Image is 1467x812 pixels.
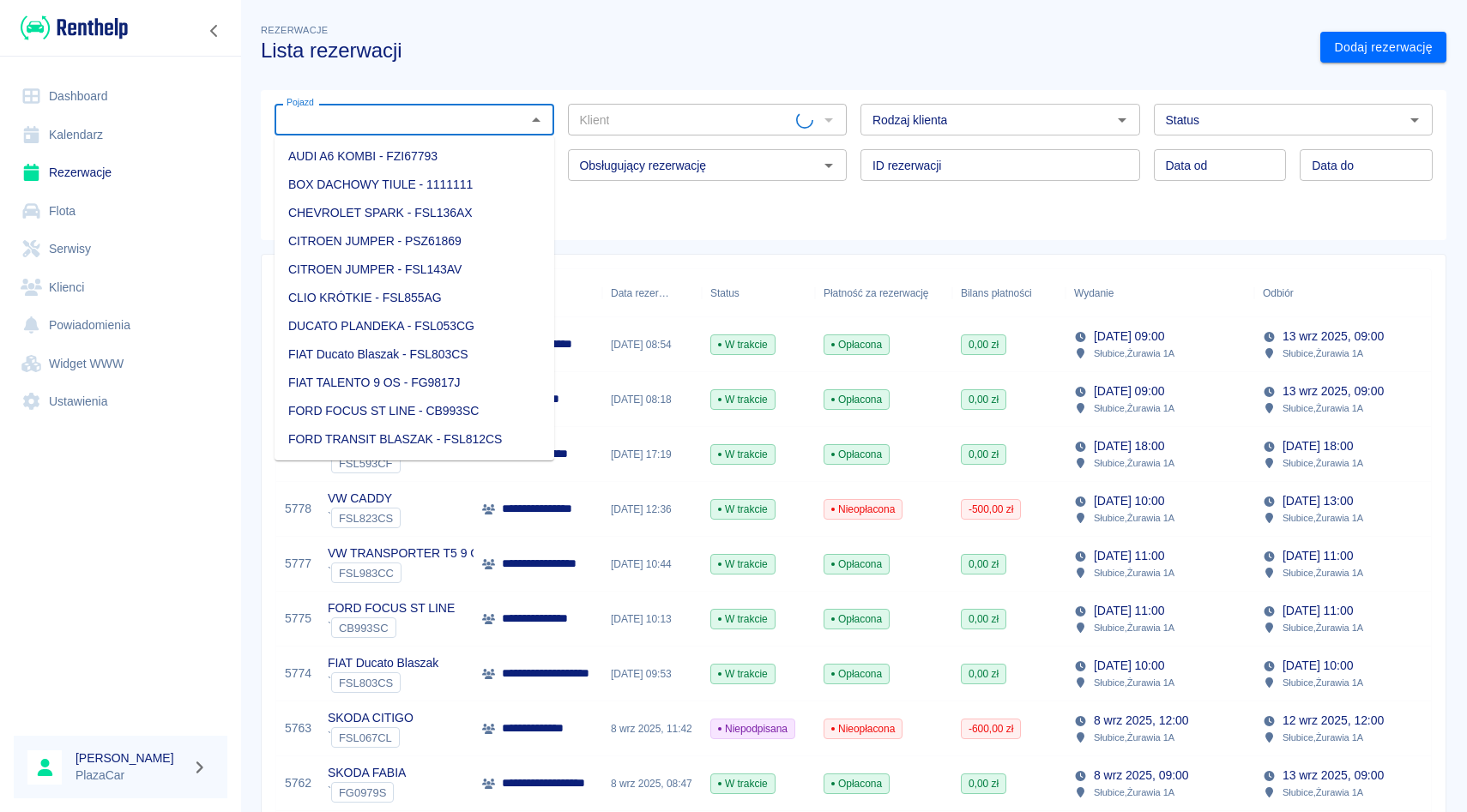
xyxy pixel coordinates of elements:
p: Słubice , Żurawia 1A [1094,620,1174,635]
button: Sort [1294,281,1318,305]
p: Słubice , Żurawia 1A [1094,675,1174,690]
span: Opłacona [824,776,889,791]
div: Bilans płatności [961,269,1032,317]
div: Klient [474,269,602,317]
p: Słubice , Żurawia 1A [1094,510,1174,526]
img: Renthelp logo [21,14,128,42]
p: [DATE] 11:00 [1283,547,1353,565]
span: FSL803CS [332,677,400,689]
a: Widget WWW [14,345,227,383]
p: [DATE] 09:00 [1094,382,1164,400]
span: -600,00 zł [962,721,1020,737]
p: 8 wrz 2025, 12:00 [1094,712,1188,730]
p: [DATE] 10:00 [1283,657,1353,675]
div: Płatność za rezerwację [815,269,952,317]
button: Otwórz [817,153,841,177]
li: CLIO KRÓTKIE - FSL855AG [275,284,554,312]
span: 0,00 zł [962,337,1005,352]
div: Data rezerwacji [602,269,702,317]
p: [DATE] 13:00 [1283,492,1353,510]
p: [DATE] 18:00 [1283,437,1353,455]
input: DD.MM.YYYY [1300,149,1433,181]
div: [DATE] 12:36 [602,482,702,537]
a: 5763 [285,719,311,737]
span: W trakcie [711,666,775,682]
li: CITROEN JUMPER - FSL143AV [275,256,554,284]
li: FORD TRANSIT CUSTOM - FSL745CG [275,454,554,482]
p: VW TRANSPORTER T5 9 OS [328,544,487,562]
a: 5775 [285,610,311,628]
div: ` [328,508,401,528]
p: Słubice , Żurawia 1A [1094,346,1174,361]
button: Zwiń nawigację [202,20,227,42]
div: [DATE] 10:13 [602,592,702,647]
label: Pojazd [287,96,314,109]
a: 5777 [285,555,311,573]
span: W trakcie [711,776,775,791]
span: W trakcie [711,447,775,462]
div: Odbiór [1254,269,1443,317]
p: SKODA FABIA [328,764,406,782]
div: Wydanie [1074,269,1114,317]
p: FIAT Ducato Blaszak [328,654,438,672]
span: W trakcie [711,392,775,407]
span: 0,00 zł [962,447,1005,462]
a: 5774 [285,665,311,683]
p: 12 wrz 2025, 12:00 [1283,712,1384,730]
span: Nieopłacona [824,721,902,737]
div: [DATE] 09:53 [602,647,702,701]
h3: Lista rezerwacji [261,39,1307,63]
p: 13 wrz 2025, 09:00 [1283,328,1384,346]
div: Odbiór [1263,269,1294,317]
span: Nieopłacona [824,502,902,517]
div: ` [328,562,487,583]
p: Słubice , Żurawia 1A [1283,675,1363,690]
p: Słubice , Żurawia 1A [1283,620,1363,635]
span: Opłacona [824,447,889,462]
div: Status [702,269,815,317]
p: Słubice , Żurawia 1A [1094,730,1174,745]
span: FG0979S [332,786,393,799]
a: 5778 [285,500,311,518]
li: FIAT TALENTO 9 OS - FG9817J [275,369,554,397]
div: [DATE] 10:44 [602,537,702,592]
li: FORD TRANSIT BLASZAK - FSL812CS [275,425,554,454]
p: SKODA CITIGO [328,709,414,727]
div: ` [328,453,414,473]
p: [DATE] 09:00 [1094,328,1164,346]
div: 8 wrz 2025, 08:47 [602,756,702,811]
span: Opłacona [824,392,889,407]
div: ` [328,617,455,638]
span: FSL983CC [332,567,401,580]
div: Status [710,269,740,317]
span: 0,00 zł [962,776,1005,791]
li: CHEVROLET SPARK - FSL136AX [275,199,554,227]
div: ` [328,727,414,748]
p: [DATE] 11:00 [1094,602,1164,620]
a: Powiadomienia [14,306,227,345]
div: [DATE] 08:54 [602,317,702,372]
span: Opłacona [824,611,889,627]
li: AUDI A6 KOMBI - FZI67793 [275,142,554,171]
p: Słubice , Żurawia 1A [1283,455,1363,471]
a: Serwisy [14,230,227,268]
span: Opłacona [824,556,889,572]
span: W trakcie [711,502,775,517]
p: Słubice , Żurawia 1A [1283,346,1363,361]
a: 5762 [285,774,311,792]
div: ` [328,672,438,693]
span: FSL593CF [332,457,400,470]
p: [DATE] 10:00 [1094,657,1164,675]
p: Słubice , Żurawia 1A [1094,785,1174,800]
p: 13 wrz 2025, 09:00 [1283,767,1384,785]
span: FSL823CS [332,512,400,525]
button: Zamknij [524,108,548,132]
li: BOX DACHOWY TIULE - 1111111 [275,171,554,199]
div: Data rezerwacji [611,269,669,317]
span: Opłacona [824,337,889,352]
p: PlazaCar [75,767,185,785]
a: Rezerwacje [14,153,227,192]
span: Niepodpisana [711,721,794,737]
p: [DATE] 18:00 [1094,437,1164,455]
li: DUCATO PLANDEKA - FSL053CG [275,312,554,340]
